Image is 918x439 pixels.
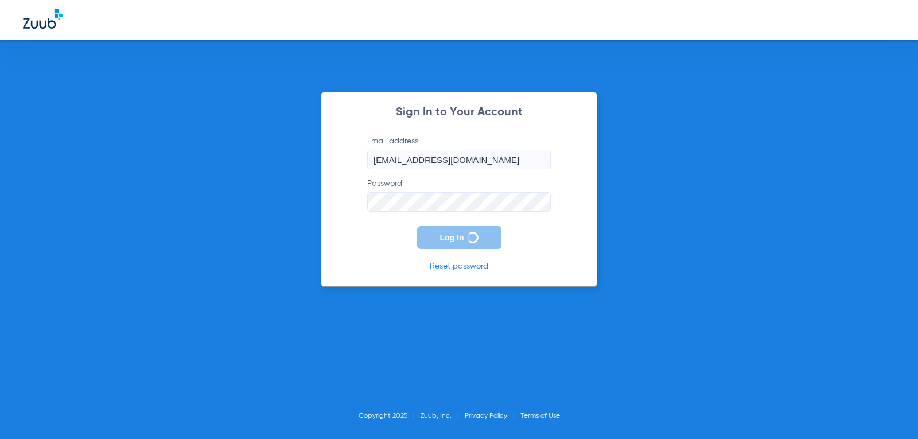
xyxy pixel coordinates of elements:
[367,192,551,212] input: Password
[421,410,465,422] li: Zuub, Inc.
[359,410,421,422] li: Copyright 2025
[520,413,560,419] a: Terms of Use
[367,150,551,169] input: Email address
[350,107,568,118] h2: Sign In to Your Account
[367,178,551,212] label: Password
[465,413,507,419] a: Privacy Policy
[367,135,551,169] label: Email address
[440,233,464,242] span: Log In
[417,226,501,249] button: Log In
[23,9,63,29] img: Zuub Logo
[430,262,488,270] a: Reset password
